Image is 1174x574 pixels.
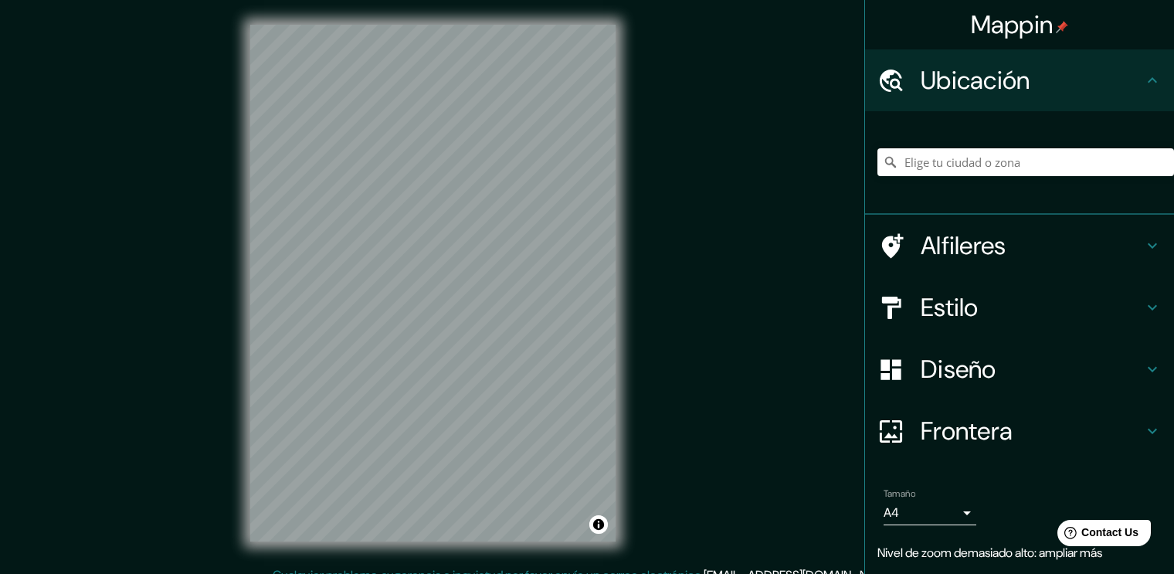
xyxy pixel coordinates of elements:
[921,416,1143,447] h4: Frontera
[921,292,1143,323] h4: Estilo
[1037,514,1157,557] iframe: Help widget launcher
[921,65,1143,96] h4: Ubicación
[877,544,1162,562] p: Nivel de zoom demasiado alto: ampliar más
[1056,21,1068,33] img: pin-icon.png
[884,501,976,525] div: A4
[865,338,1174,400] div: Diseño
[971,9,1069,40] h4: Mappin
[877,148,1174,176] input: Pick your city or area
[921,354,1143,385] h4: Diseño
[250,25,616,542] canvas: Map
[884,487,915,501] label: Tamaño
[865,400,1174,462] div: Frontera
[865,215,1174,277] div: Alfileres
[865,277,1174,338] div: Estilo
[865,49,1174,111] div: Ubicación
[589,515,608,534] button: Toggle attribution
[921,230,1143,261] h4: Alfileres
